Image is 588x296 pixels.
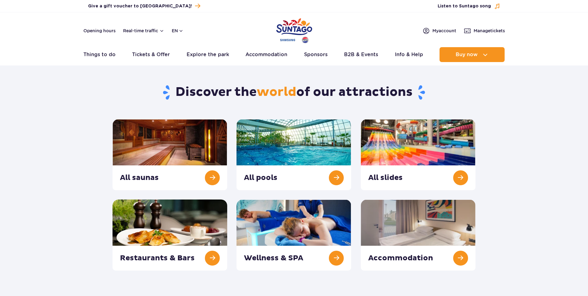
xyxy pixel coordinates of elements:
button: en [172,28,183,34]
span: Manage tickets [474,28,505,34]
h1: Discover the of our attractions [113,84,475,101]
a: B2B & Events [344,47,378,62]
a: Sponsors [304,47,328,62]
button: Buy now [440,47,505,62]
span: Give a gift voucher to [GEOGRAPHIC_DATA]! [88,3,192,9]
span: Buy now [456,52,478,57]
a: Things to do [83,47,116,62]
a: Explore the park [187,47,229,62]
a: Opening hours [83,28,116,34]
a: Give a gift voucher to [GEOGRAPHIC_DATA]! [88,2,200,10]
a: Accommodation [245,47,287,62]
span: world [257,84,296,100]
span: My account [432,28,456,34]
a: Park of Poland [276,16,312,44]
span: Listen to Suntago song [438,3,491,9]
a: Myaccount [422,27,456,34]
a: Tickets & Offer [132,47,170,62]
a: Info & Help [395,47,423,62]
a: Managetickets [464,27,505,34]
button: Real-time traffic [123,28,164,33]
button: Listen to Suntago song [438,3,500,9]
